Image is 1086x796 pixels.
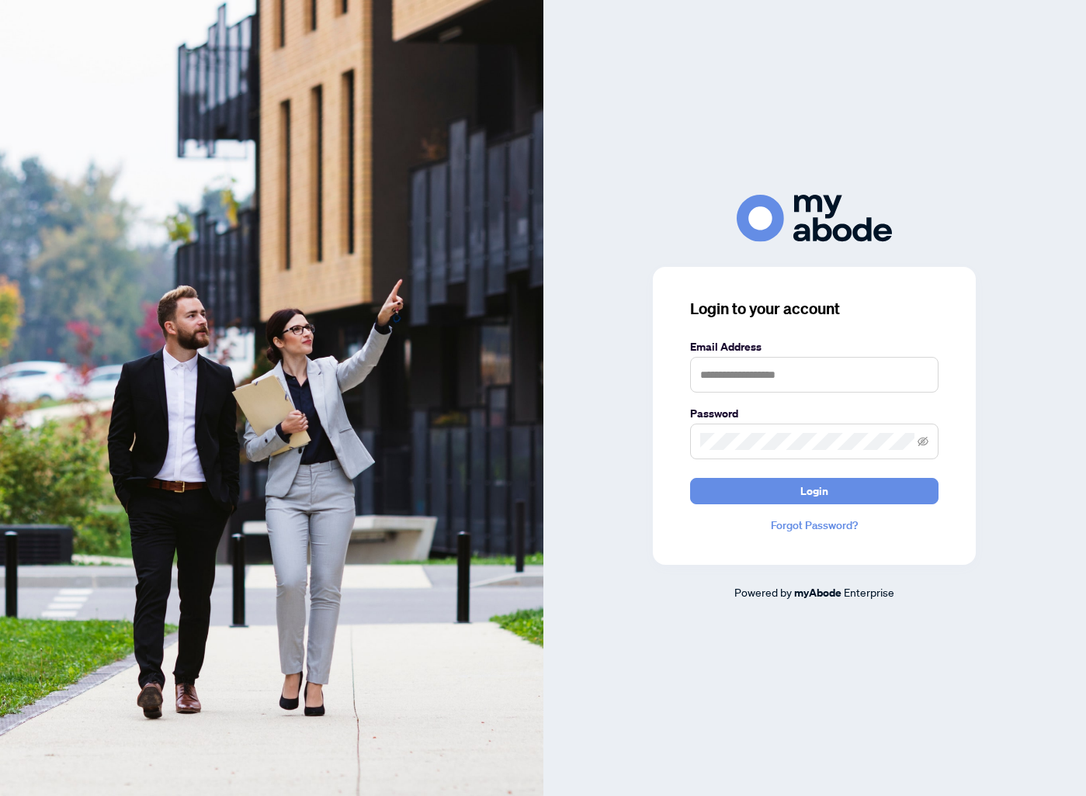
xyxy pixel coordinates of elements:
a: myAbode [794,584,841,601]
label: Password [690,405,939,422]
img: ma-logo [737,195,892,242]
span: eye-invisible [918,436,928,447]
span: Enterprise [844,585,894,599]
button: Login [690,478,939,504]
a: Forgot Password? [690,517,939,534]
span: Login [800,479,828,504]
label: Email Address [690,338,939,355]
h3: Login to your account [690,298,939,320]
span: Powered by [734,585,792,599]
